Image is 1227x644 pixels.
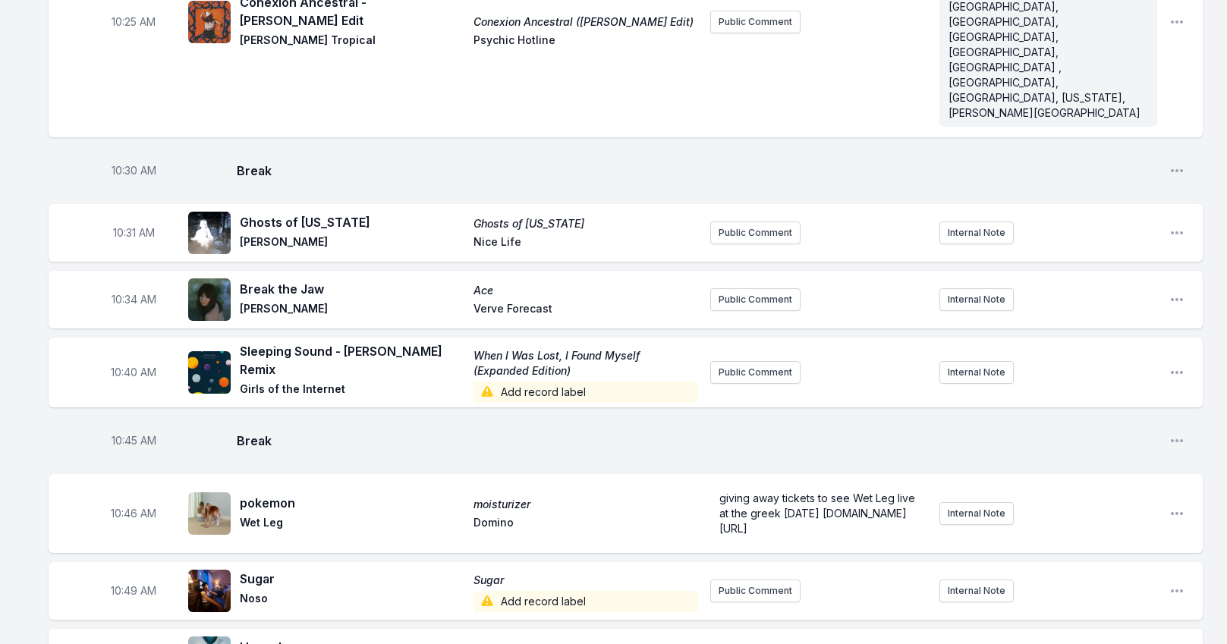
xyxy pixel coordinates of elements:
span: pokemon [240,494,464,512]
span: Sugar [473,573,698,588]
span: Break the Jaw [240,280,464,298]
img: Conexion Ancestral (Sofia Kourtesis Edit) [188,1,231,43]
button: Internal Note [939,288,1014,311]
span: Ghosts of [US_STATE] [473,216,698,231]
span: Timestamp [112,433,156,448]
span: Verve Forecast [473,301,698,319]
span: Timestamp [112,14,156,30]
img: When I Was Lost, I Found Myself (Expanded Edition) [188,351,231,394]
span: Add record label [473,591,698,612]
button: Internal Note [939,361,1014,384]
button: Public Comment [710,580,801,602]
button: Open playlist item options [1169,433,1185,448]
span: [PERSON_NAME] [240,301,464,319]
span: Timestamp [112,292,156,307]
span: Break [237,432,1157,450]
button: Open playlist item options [1169,14,1185,30]
button: Open playlist item options [1169,583,1185,598]
span: Sugar [240,570,464,588]
button: Open playlist item options [1169,225,1185,240]
img: Ghosts of Tennessee [188,212,231,254]
button: Open playlist item options [1169,365,1185,380]
button: Public Comment [710,11,801,33]
span: Timestamp [111,365,156,380]
span: Psychic Hotline [473,33,698,51]
span: Girls of the Internet [240,382,464,403]
span: Ace [473,283,698,298]
img: Ace [188,278,231,321]
button: Internal Note [939,221,1014,244]
img: Sugar [188,570,231,612]
button: Open playlist item options [1169,163,1185,178]
span: Break [237,162,1157,180]
button: Public Comment [710,361,801,384]
button: Internal Note [939,580,1014,602]
button: Public Comment [710,221,801,244]
span: Timestamp [113,225,155,240]
span: Wet Leg [240,515,464,533]
button: Internal Note [939,502,1014,525]
img: moisturizer [188,492,231,535]
span: Conexion Ancestral ([PERSON_NAME] Edit) [473,14,698,30]
span: Timestamp [111,506,156,521]
span: [PERSON_NAME] [240,234,464,253]
span: Nice Life [473,234,698,253]
span: giving away tickets to see Wet Leg live at the greek [DATE] [DOMAIN_NAME][URL] [719,492,918,535]
span: Noso [240,591,464,612]
span: moisturizer [473,497,698,512]
span: Ghosts of [US_STATE] [240,213,464,231]
span: Timestamp [112,163,156,178]
span: Sleeping Sound - [PERSON_NAME] Remix [240,342,464,379]
button: Open playlist item options [1169,292,1185,307]
span: Add record label [473,382,698,403]
button: Open playlist item options [1169,506,1185,521]
button: Public Comment [710,288,801,311]
span: [PERSON_NAME] Tropical [240,33,464,51]
span: When I Was Lost, I Found Myself (Expanded Edition) [473,348,698,379]
span: Timestamp [111,583,156,598]
span: Domino [473,515,698,533]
